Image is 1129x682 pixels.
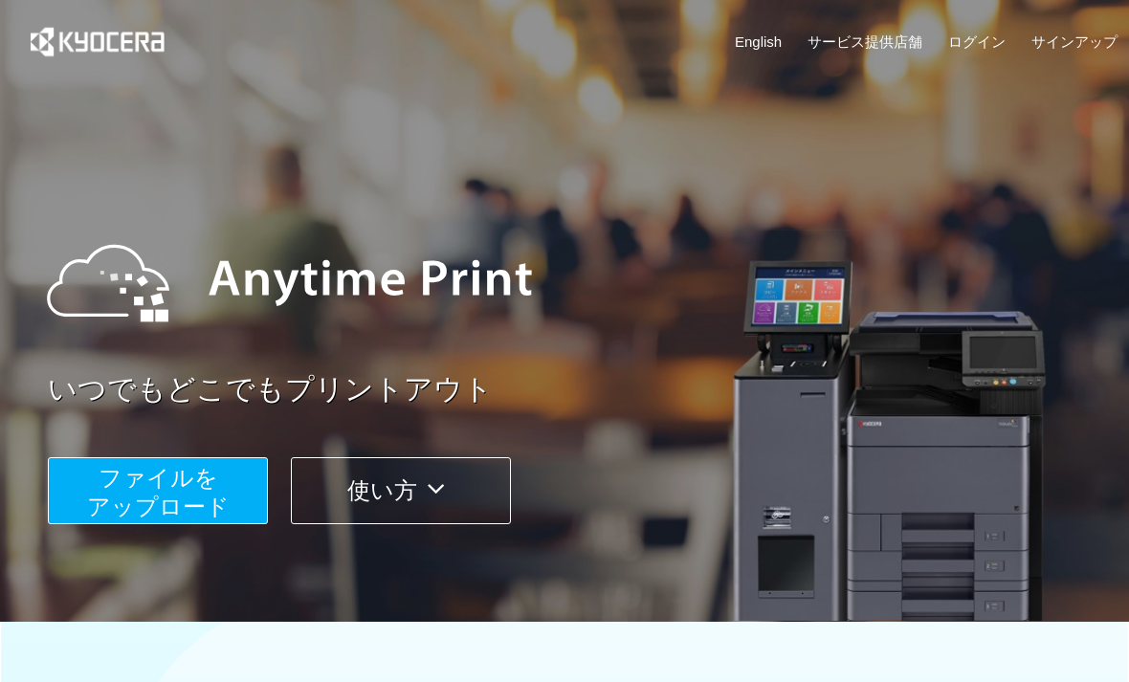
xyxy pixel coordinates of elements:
a: サインアップ [1031,32,1118,52]
span: ファイルを ​​アップロード [87,465,230,519]
a: サービス提供店舗 [808,32,922,52]
a: ログイン [948,32,1006,52]
button: ファイルを​​アップロード [48,457,268,524]
a: English [735,32,782,52]
button: 使い方 [291,457,511,524]
a: いつでもどこでもプリントアウト [48,369,1129,410]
